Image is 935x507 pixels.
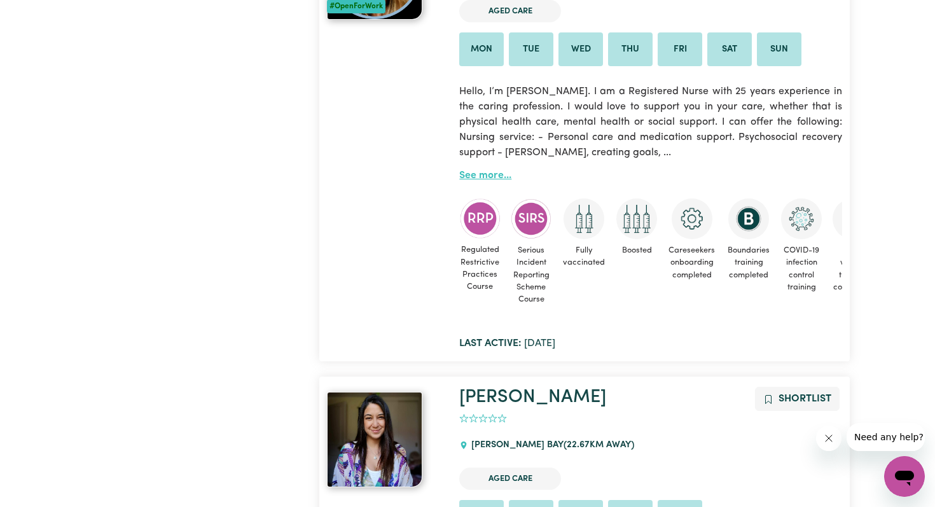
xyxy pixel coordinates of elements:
span: NDIS worker training completed [832,239,874,298]
li: Available on Wed [558,32,603,67]
a: See more... [459,170,511,181]
div: add rating by typing an integer from 0 to 5 or pressing arrow keys [459,412,507,426]
iframe: Message from company [847,423,925,451]
span: COVID-19 infection control training [781,239,822,298]
span: ( 22.67 km away) [564,440,634,450]
span: Shortlist [779,394,831,404]
img: Care and support worker has received booster dose of COVID-19 vaccination [616,198,657,239]
iframe: Button to launch messaging window [884,456,925,497]
span: Serious Incident Reporting Scheme Course [511,239,551,310]
a: [PERSON_NAME] [459,388,606,406]
li: Aged Care [459,468,561,490]
li: Available on Fri [658,32,702,67]
li: Available on Thu [608,32,653,67]
span: Boosted [616,239,657,261]
img: CS Academy: Regulated Restrictive Practices course completed [460,198,501,239]
p: Hello, I’m [PERSON_NAME]. I am a Registered Nurse with 25 years experience in the caring professi... [459,76,841,168]
img: View Pilar's profile [327,392,422,487]
span: Fully vaccinated [562,239,606,274]
span: Careseekers onboarding completed [667,239,716,286]
img: CS Academy: COVID-19 Infection Control Training course completed [781,198,822,239]
a: Pilar [327,392,444,487]
span: Boundaries training completed [726,239,771,286]
li: Available on Sun [757,32,801,67]
span: [DATE] [459,338,555,349]
img: CS Academy: Boundaries in care and support work course completed [728,198,769,239]
img: Care and support worker has received 2 doses of COVID-19 vaccine [564,198,604,239]
span: Regulated Restrictive Practices Course [459,239,501,298]
li: Available on Sat [707,32,752,67]
img: CS Academy: Introduction to NDIS Worker Training course completed [833,198,873,239]
b: Last active: [459,338,522,349]
iframe: Close message [816,426,841,451]
div: [PERSON_NAME] BAY [459,428,641,462]
img: CS Academy: Serious Incident Reporting Scheme course completed [511,198,551,239]
img: CS Academy: Careseekers Onboarding course completed [672,198,712,239]
li: Available on Mon [459,32,504,67]
li: Available on Tue [509,32,553,67]
button: Add to shortlist [755,387,840,411]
